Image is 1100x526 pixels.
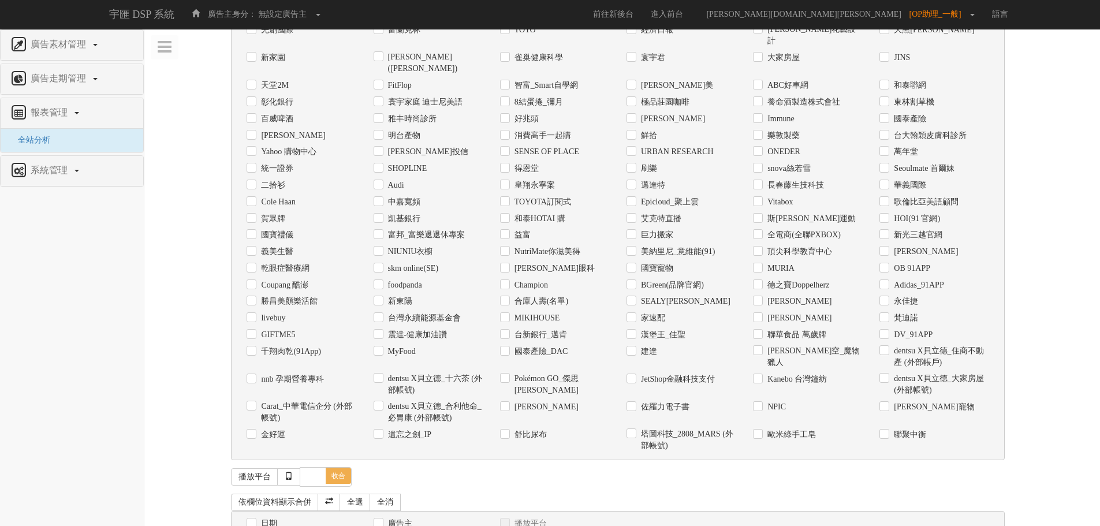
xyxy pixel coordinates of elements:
[258,196,295,208] label: Cole Haan
[28,73,92,83] span: 廣告走期管理
[385,346,416,357] label: MyFood
[385,329,448,341] label: 震達-健康加油讚
[891,329,933,341] label: DV_91APP
[638,374,715,385] label: JetShop金融科技支付
[326,468,351,484] span: 收合
[765,229,841,241] label: 全電商(全聯PXBOX)
[258,312,285,324] label: livebuy
[891,80,926,91] label: 和泰聯網
[638,246,715,258] label: 美納里尼_意維能(91)
[258,52,285,64] label: 新家園
[385,130,420,141] label: 明台產物
[9,136,50,144] a: 全站分析
[891,429,926,441] label: 聯聚中衡
[891,180,926,191] label: 華義國際
[891,312,918,324] label: 梵迪諾
[258,296,318,307] label: 勝昌美顏樂活館
[28,107,73,117] span: 報表管理
[765,146,800,158] label: ONEDER
[258,346,320,357] label: 千翔肉乾(91App)
[385,246,433,258] label: NIUNIU衣櫥
[765,312,831,324] label: [PERSON_NAME]
[512,296,568,307] label: 合庫人壽(名單)
[258,213,285,225] label: 賀眾牌
[9,70,135,88] a: 廣告走期管理
[28,165,73,175] span: 系統管理
[512,213,565,225] label: 和泰HOTAI 購
[9,162,135,180] a: 系統管理
[208,10,256,18] span: 廣告主身分：
[385,96,463,108] label: 寰宇家庭 迪士尼美語
[638,428,736,452] label: 塔圖科技_2808_MARS (外部帳號)
[765,163,811,174] label: snova絲若雪
[258,80,288,91] label: 天堂2M
[765,52,800,64] label: 大家房屋
[512,312,560,324] label: MIKIHOUSE
[340,494,371,511] a: 全選
[891,401,974,413] label: [PERSON_NAME]寵物
[891,130,967,141] label: 台大翰穎皮膚科診所
[258,10,307,18] span: 無設定廣告主
[258,146,316,158] label: Yahoo 購物中心
[638,80,713,91] label: [PERSON_NAME]美
[385,24,420,36] label: 富蘭克林
[258,401,356,424] label: Carat_中華電信企分 (外部帳號)
[891,52,910,64] label: JINS
[258,329,295,341] label: GIFTME5
[891,163,954,174] label: Seoulmate 首爾妹
[385,296,412,307] label: 新東陽
[765,374,827,385] label: Kanebo 台灣鐘紡
[512,429,547,441] label: 舒比尿布
[512,196,571,208] label: TOYOTA訂閱式
[512,346,568,357] label: 國泰產險_DAC
[385,163,427,174] label: SHOPLINE
[700,10,907,18] span: [PERSON_NAME][DOMAIN_NAME][PERSON_NAME]
[765,130,800,141] label: 樂敦製藥
[638,329,685,341] label: 漢堡王_佳聖
[512,24,536,36] label: TOTO
[512,163,539,174] label: 得恩堂
[638,312,665,324] label: 家速配
[891,263,930,274] label: OB 91APP
[638,229,673,241] label: 巨力搬家
[370,494,401,511] a: 全消
[765,196,793,208] label: Vitabox
[258,96,293,108] label: 彰化銀行
[891,113,926,125] label: 國泰產險
[258,163,293,174] label: 統一證券
[765,96,840,108] label: 養命酒製造株式會社
[385,312,461,324] label: 台灣永續能源基金會
[512,246,580,258] label: NutriMate你滋美得
[512,113,539,125] label: 好兆頭
[638,113,705,125] label: [PERSON_NAME]
[638,279,704,291] label: BGreen(品牌官網)
[385,51,483,74] label: [PERSON_NAME]([PERSON_NAME])
[638,146,714,158] label: URBAN RESEARCH
[765,24,862,47] label: [PERSON_NAME]花藝設計
[385,196,420,208] label: 中嘉寬頻
[765,279,829,291] label: 德之寶Doppelherz
[638,263,673,274] label: 國寶寵物
[765,246,832,258] label: 頂尖科學教育中心
[765,113,795,125] label: Immune
[385,373,483,396] label: dentsu X貝立德_十六茶 (外部帳號)
[638,52,665,64] label: 寰宇君
[512,96,563,108] label: 8結蛋捲_彌月
[28,39,92,49] span: 廣告素材管理
[638,180,665,191] label: 邁達特
[512,180,555,191] label: 皇翔永寧案
[765,345,862,368] label: [PERSON_NAME]空_魔物獵人
[512,279,548,291] label: Champion
[891,296,918,307] label: 永佳捷
[765,296,831,307] label: [PERSON_NAME]
[258,180,285,191] label: 二拾衫
[638,401,689,413] label: 佐羅力電子書
[512,329,567,341] label: 台新銀行_邁肯
[638,96,689,108] label: 極品莊園咖啡
[385,229,465,241] label: 富邦_富樂退退休專案
[385,80,412,91] label: FitFlop
[638,130,657,141] label: 鮮拾
[385,213,420,225] label: 凱基銀行
[891,246,958,258] label: [PERSON_NAME]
